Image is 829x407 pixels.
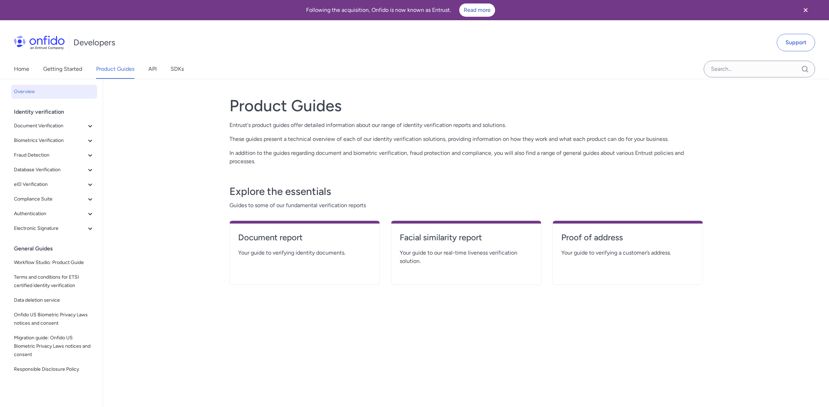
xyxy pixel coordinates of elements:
[14,36,65,50] img: Onfido Logo
[11,178,97,191] button: eID Verification
[14,136,86,145] span: Biometrics Verification
[11,221,97,235] button: Electronic Signature
[148,59,157,79] a: API
[14,224,86,233] span: Electronic Signature
[14,334,94,359] span: Migration guide: Onfido US Biometric Privacy Laws notices and consent
[11,192,97,206] button: Compliance Suite
[229,121,703,129] p: Entrust's product guides offer detailed information about our range of identity verification repo...
[229,201,703,210] span: Guides to some of our fundamental verification reports
[11,163,97,177] button: Database Verification
[11,308,97,330] a: Onfido US Biometric Privacy Laws notices and consent
[14,273,94,290] span: Terms and conditions for ETSI certified identity verification
[400,232,533,249] a: Facial similarity report
[11,270,97,293] a: Terms and conditions for ETSI certified identity verification
[14,311,94,327] span: Onfido US Biometric Privacy Laws notices and consent
[238,232,371,243] h4: Document report
[400,249,533,265] span: Your guide to our real-time liveness verification solution.
[14,242,100,256] div: General Guides
[229,135,703,143] p: These guides present a technical overview of each of our identity verification solutions, providi...
[14,151,86,159] span: Fraud Detection
[238,232,371,249] a: Document report
[14,258,94,267] span: Workflow Studio: Product Guide
[801,6,810,14] svg: Close banner
[11,85,97,99] a: Overview
[459,3,495,17] a: Read more
[561,232,694,243] h4: Proof of address
[229,96,703,115] h1: Product Guides
[14,105,100,119] div: Identity verification
[14,88,94,96] span: Overview
[229,149,703,166] p: In addition to the guides regarding document and biometric verification, fraud protection and com...
[793,1,819,19] button: Close banner
[11,148,97,162] button: Fraud Detection
[561,249,694,257] span: Your guide to verifying a customer’s address.
[561,232,694,249] a: Proof of address
[11,119,97,133] button: Document Verification
[11,256,97,270] a: Workflow Studio: Product Guide
[238,249,371,257] span: Your guide to verifying identity documents.
[14,59,29,79] a: Home
[11,331,97,362] a: Migration guide: Onfido US Biometric Privacy Laws notices and consent
[14,195,86,203] span: Compliance Suite
[777,34,815,51] a: Support
[14,296,94,304] span: Data deletion service
[73,37,115,48] h1: Developers
[14,210,86,218] span: Authentication
[229,184,703,198] h3: Explore the essentials
[171,59,184,79] a: SDKs
[14,365,94,374] span: Responsible Disclosure Policy
[14,122,86,130] span: Document Verification
[14,180,86,189] span: eID Verification
[11,134,97,148] button: Biometrics Verification
[96,59,134,79] a: Product Guides
[11,362,97,376] a: Responsible Disclosure Policy
[14,166,86,174] span: Database Verification
[8,3,793,17] div: Following the acquisition, Onfido is now known as Entrust.
[11,293,97,307] a: Data deletion service
[11,207,97,221] button: Authentication
[43,59,82,79] a: Getting Started
[704,61,815,77] input: Onfido search input field
[400,232,533,243] h4: Facial similarity report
